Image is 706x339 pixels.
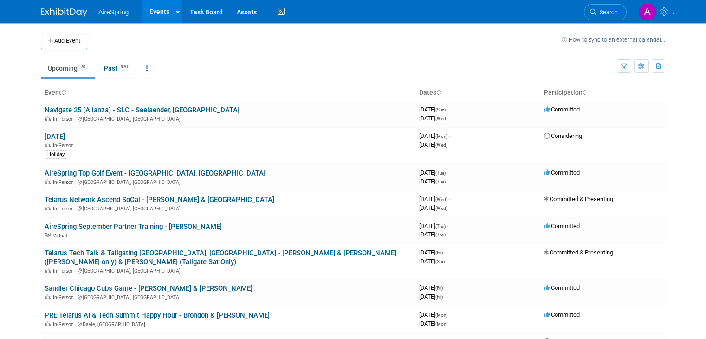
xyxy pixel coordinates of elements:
span: In-Person [53,206,77,212]
a: PRE Telarus AI & Tech Summit Happy Hour - Brondon & [PERSON_NAME] [45,311,270,319]
span: (Wed) [435,116,447,121]
span: [DATE] [419,231,446,238]
span: [DATE] [419,178,446,185]
div: Davie, [GEOGRAPHIC_DATA] [45,320,412,327]
span: (Tue) [435,179,446,184]
span: - [449,196,450,202]
span: In-Person [53,268,77,274]
span: In-Person [53,321,77,327]
span: [DATE] [419,196,450,202]
img: Virtual Event [45,233,51,237]
span: - [449,311,450,318]
a: [DATE] [45,132,65,141]
span: (Wed) [435,143,447,148]
span: (Tue) [435,170,446,176]
a: Upcoming70 [41,59,95,77]
span: Virtual [53,233,70,239]
span: [DATE] [419,311,450,318]
span: - [447,169,448,176]
span: (Thu) [435,232,446,237]
a: Sort by Start Date [436,89,441,96]
a: Telarus Tech Talk & Tailgating [GEOGRAPHIC_DATA], [GEOGRAPHIC_DATA] - [PERSON_NAME] & [PERSON_NAM... [45,249,396,266]
span: [DATE] [419,141,447,148]
span: Committed [544,222,580,229]
span: Search [596,9,618,16]
span: In-Person [53,179,77,185]
span: [DATE] [419,204,447,211]
th: Participation [540,85,665,101]
span: Committed [544,106,580,113]
img: In-Person Event [45,206,51,210]
span: - [447,222,448,229]
span: (Wed) [435,206,447,211]
a: Sort by Event Name [61,89,66,96]
th: Event [41,85,415,101]
div: [GEOGRAPHIC_DATA], [GEOGRAPHIC_DATA] [45,115,412,122]
span: [DATE] [419,132,450,139]
img: Angie Handal [639,3,656,21]
a: AireSpring Top Golf Event - [GEOGRAPHIC_DATA], [GEOGRAPHIC_DATA] [45,169,266,177]
span: - [447,106,448,113]
span: (Wed) [435,197,447,202]
span: [DATE] [419,320,447,327]
span: Considering [544,132,582,139]
span: Committed [544,284,580,291]
span: [DATE] [419,258,445,265]
img: In-Person Event [45,143,51,147]
a: How to sync to an external calendar... [562,36,665,43]
span: [DATE] [419,222,448,229]
a: Navigate 25 (Alianza) - SLC - Seelaender, [GEOGRAPHIC_DATA] [45,106,240,114]
img: In-Person Event [45,116,51,121]
span: Committed [544,311,580,318]
a: Search [584,4,627,20]
th: Dates [415,85,540,101]
img: In-Person Event [45,321,51,326]
div: [GEOGRAPHIC_DATA], [GEOGRAPHIC_DATA] [45,178,412,185]
img: In-Person Event [45,179,51,184]
span: (Thu) [435,224,446,229]
span: (Mon) [435,313,447,318]
span: (Mon) [435,134,447,139]
span: - [444,249,446,256]
img: In-Person Event [45,294,51,299]
a: Telarus Network Ascend SoCal - [PERSON_NAME] & [GEOGRAPHIC_DATA] [45,196,274,204]
span: (Fri) [435,294,443,300]
span: - [449,132,450,139]
span: [DATE] [419,249,446,256]
span: [DATE] [419,169,448,176]
span: (Sat) [435,259,445,264]
img: ExhibitDay [41,8,87,17]
span: Committed & Presenting [544,196,613,202]
button: Add Event [41,33,87,49]
a: Past970 [97,59,137,77]
span: In-Person [53,116,77,122]
span: In-Person [53,143,77,149]
span: 70 [78,64,88,71]
span: (Fri) [435,286,443,291]
div: [GEOGRAPHIC_DATA], [GEOGRAPHIC_DATA] [45,267,412,274]
img: In-Person Event [45,268,51,273]
a: Sandler Chicago Cubs Game - [PERSON_NAME] & [PERSON_NAME] [45,284,253,293]
span: [DATE] [419,293,443,300]
span: Committed & Presenting [544,249,613,256]
span: In-Person [53,294,77,300]
span: (Fri) [435,250,443,255]
div: [GEOGRAPHIC_DATA], [GEOGRAPHIC_DATA] [45,204,412,212]
a: Sort by Participation Type [583,89,587,96]
span: 970 [118,64,130,71]
span: [DATE] [419,115,447,122]
span: AireSpring [98,8,129,16]
span: [DATE] [419,284,446,291]
div: [GEOGRAPHIC_DATA], [GEOGRAPHIC_DATA] [45,293,412,300]
a: AireSpring September Partner Training - [PERSON_NAME] [45,222,222,231]
span: [DATE] [419,106,448,113]
span: - [444,284,446,291]
div: Holiday [45,150,67,159]
span: Committed [544,169,580,176]
span: (Sun) [435,107,446,112]
span: (Mon) [435,321,447,326]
